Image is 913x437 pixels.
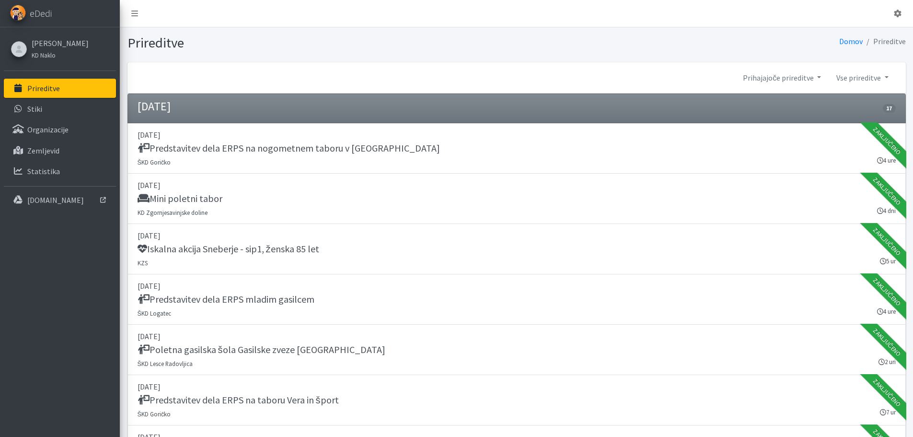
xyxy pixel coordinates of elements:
a: [PERSON_NAME] [32,37,89,49]
small: KZS [138,259,148,267]
small: ŠKD Lesce Radovljica [138,360,193,367]
a: [DATE] Iskalna akcija Sneberje - sip1, ženska 85 let KZS 5 ur Zaključeno [127,224,906,274]
a: [DOMAIN_NAME] [4,190,116,210]
p: Statistika [27,166,60,176]
small: ŠKD Goričko [138,158,171,166]
h1: Prireditve [127,35,513,51]
p: Stiki [27,104,42,114]
small: KD Naklo [32,51,56,59]
h4: [DATE] [138,100,171,114]
p: [DATE] [138,179,896,191]
a: [DATE] Predstavitev dela ERPS na taboru Vera in šport ŠKD Goričko 7 ur Zaključeno [127,375,906,425]
p: [DATE] [138,331,896,342]
a: Stiki [4,99,116,118]
h5: Iskalna akcija Sneberje - sip1, ženska 85 let [138,243,319,255]
img: eDedi [10,5,26,21]
p: [DATE] [138,280,896,292]
h5: Predstavitev dela ERPS mladim gasilcem [138,294,314,305]
a: [DATE] Predstavitev dela ERPS na nogometnem taboru v [GEOGRAPHIC_DATA] ŠKD Goričko 4 ure Zaključeno [127,123,906,174]
a: Prihajajoče prireditve [735,68,829,87]
a: Domov [839,36,863,46]
p: [DOMAIN_NAME] [27,195,84,205]
small: ŠKD Goričko [138,410,171,418]
span: eDedi [30,6,52,21]
p: [DATE] [138,129,896,141]
h5: Predstavitev dela ERPS na taboru Vera in šport [138,394,339,406]
small: ŠKD Logatec [138,309,172,317]
a: Vse prireditve [829,68,896,87]
a: [DATE] Predstavitev dela ERPS mladim gasilcem ŠKD Logatec 4 ure Zaključeno [127,274,906,325]
p: [DATE] [138,230,896,241]
a: Prireditve [4,79,116,98]
a: Zemljevid [4,141,116,160]
p: Zemljevid [27,146,59,155]
h5: Predstavitev dela ERPS na nogometnem taboru v [GEOGRAPHIC_DATA] [138,142,440,154]
a: [DATE] Poletna gasilska šola Gasilske zveze [GEOGRAPHIC_DATA] ŠKD Lesce Radovljica 2 uri Zaključeno [127,325,906,375]
li: Prireditve [863,35,906,48]
h5: Mini poletni tabor [138,193,222,204]
p: Prireditve [27,83,60,93]
h5: Poletna gasilska šola Gasilske zveze [GEOGRAPHIC_DATA] [138,344,385,355]
a: Organizacije [4,120,116,139]
a: KD Naklo [32,49,89,60]
p: Organizacije [27,125,69,134]
a: Statistika [4,162,116,181]
p: [DATE] [138,381,896,392]
span: 17 [883,104,895,113]
a: [DATE] Mini poletni tabor KD Zgornjesavinjske doline 4 dni Zaključeno [127,174,906,224]
small: KD Zgornjesavinjske doline [138,209,208,216]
